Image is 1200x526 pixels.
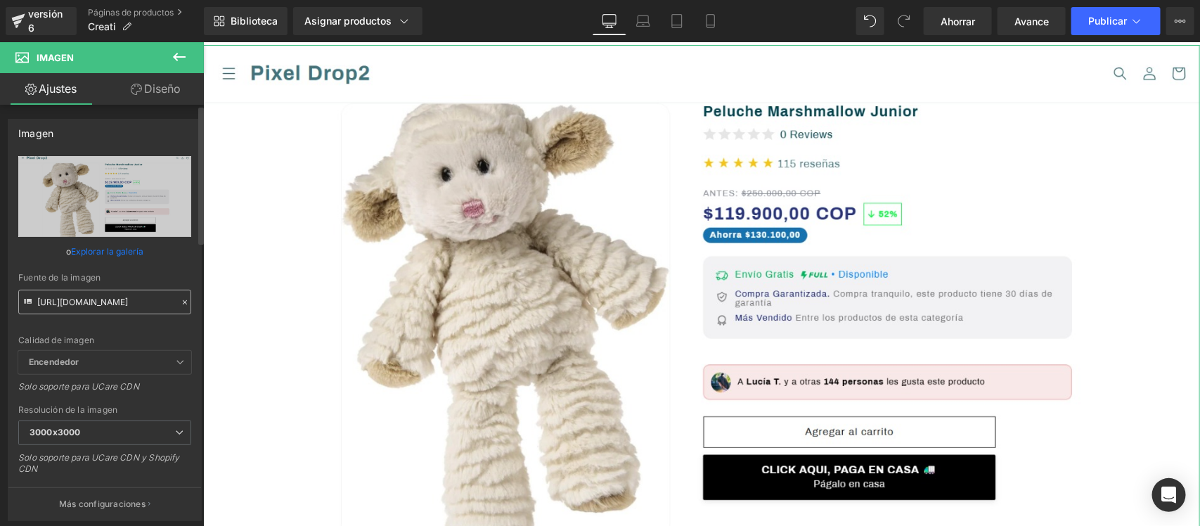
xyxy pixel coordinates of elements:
[660,7,694,35] a: Tableta
[66,246,71,257] font: o
[39,82,77,96] font: Ajustes
[304,15,392,27] font: Asignar productos
[18,381,139,392] font: Solo soporte para UCare CDN
[37,52,74,63] font: Imagen
[18,290,191,314] input: Enlace
[28,8,63,34] font: versión 6
[29,357,79,367] font: Encendedor
[1152,478,1186,512] div: Abrir Intercom Messenger
[941,15,975,27] font: Ahorrar
[30,427,80,437] font: 3000x3000
[144,82,181,96] font: Diseño
[71,246,143,257] font: Explorar la galería
[1088,15,1127,27] font: Publicar
[1071,7,1161,35] button: Publicar
[8,487,201,520] button: Más configuraciones
[18,272,101,283] font: Fuente de la imagen
[105,73,207,105] a: Diseño
[204,7,288,35] a: Nueva Biblioteca
[18,335,94,345] font: Calidad de imagen
[856,7,884,35] button: Deshacer
[1166,7,1194,35] button: Más
[18,452,180,474] font: Solo soporte para UCare CDN y Shopify CDN
[593,7,626,35] a: De oficina
[231,15,278,27] font: Biblioteca
[88,20,116,32] font: Creati
[18,404,117,415] font: Resolución de la imagen
[88,7,204,18] a: Páginas de productos
[998,7,1066,35] a: Avance
[626,7,660,35] a: Computadora portátil
[890,7,918,35] button: Rehacer
[88,7,174,18] font: Páginas de productos
[18,127,53,139] font: Imagen
[694,7,728,35] a: Móvil
[59,499,146,509] font: Más configuraciones
[1014,15,1049,27] font: Avance
[6,7,77,35] a: versión 6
